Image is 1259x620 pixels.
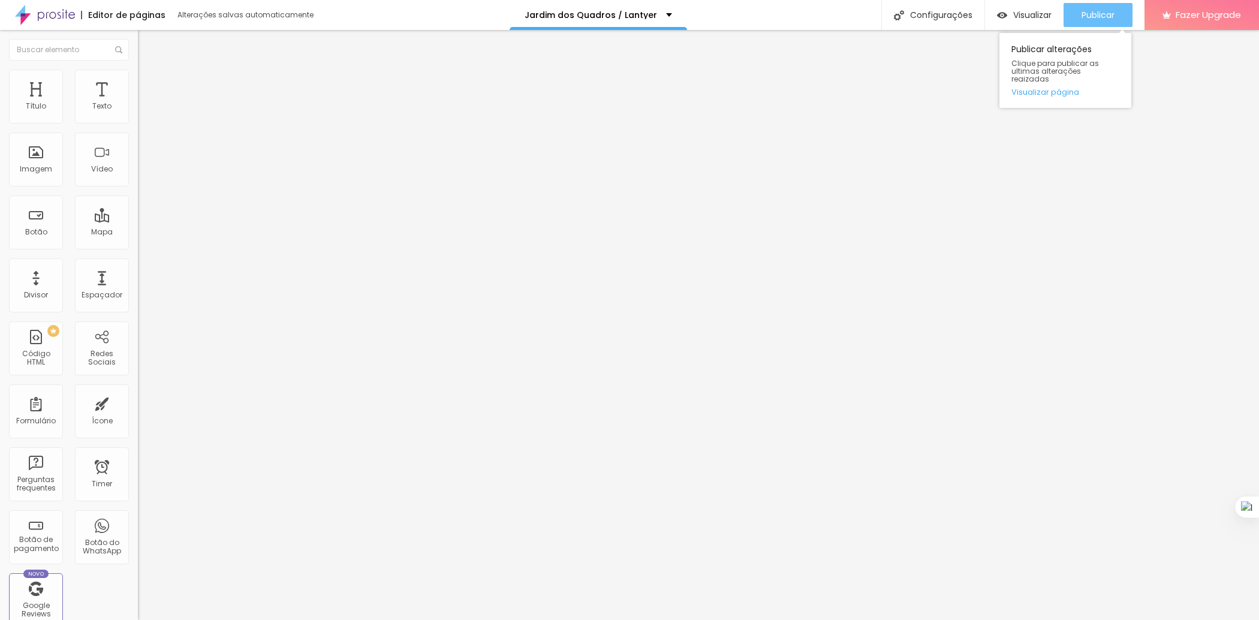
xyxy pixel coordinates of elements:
div: Botão de pagamento [12,535,59,553]
div: Ícone [92,417,113,425]
div: Redes Sociais [78,350,125,367]
div: Texto [92,102,112,110]
button: Visualizar [985,3,1064,27]
iframe: Editor [138,30,1259,620]
img: Icone [894,10,904,20]
a: Visualizar página [1011,88,1119,96]
div: Espaçador [82,291,122,299]
div: Vídeo [91,165,113,173]
div: Alterações salvas automaticamente [177,11,315,19]
div: Título [26,102,46,110]
div: Formulário [16,417,56,425]
div: Google Reviews [12,601,59,619]
div: Mapa [91,228,113,236]
img: Icone [115,46,122,53]
div: Publicar alterações [999,33,1131,108]
span: Fazer Upgrade [1176,10,1241,20]
div: Perguntas frequentes [12,475,59,493]
span: Clique para publicar as ultimas alterações reaizadas [1011,59,1119,83]
div: Imagem [20,165,52,173]
div: Novo [23,570,49,578]
div: Divisor [24,291,48,299]
button: Publicar [1064,3,1133,27]
span: Publicar [1082,10,1115,20]
input: Buscar elemento [9,39,129,61]
div: Botão do WhatsApp [78,538,125,556]
div: Código HTML [12,350,59,367]
span: Visualizar [1013,10,1052,20]
div: Botão [25,228,47,236]
div: Timer [92,480,112,488]
p: Jardim dos Quadros / Lantyer [525,11,657,19]
img: view-1.svg [997,10,1007,20]
div: Editor de páginas [81,11,165,19]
